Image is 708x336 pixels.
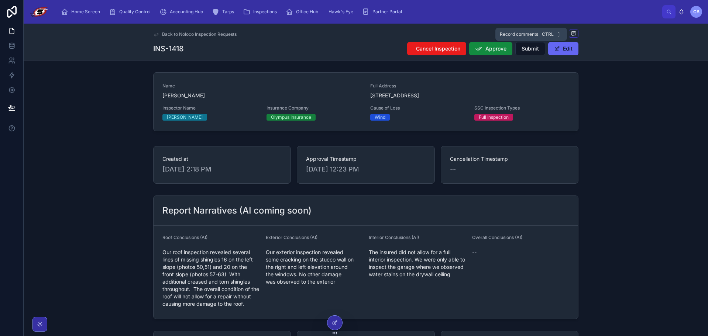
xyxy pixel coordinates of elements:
[59,5,105,18] a: Home Screen
[541,31,554,38] span: Ctrl
[369,235,419,240] span: Interior Conclusions (AI)
[548,42,578,55] button: Edit
[515,42,545,55] button: Submit
[556,31,562,37] span: ]
[162,83,361,89] span: Name
[271,114,311,121] div: Olympus Insurance
[407,42,466,55] button: Cancel Inspection
[30,6,49,18] img: App logo
[162,205,312,217] h2: Report Narratives (AI coming soon)
[306,155,425,163] span: Approval Timestamp
[360,5,407,18] a: Partner Portal
[479,114,509,121] div: Full Inspection
[162,164,282,174] span: [DATE] 2:18 PM
[162,235,207,240] span: Roof Conclusions (AI)
[71,9,100,15] span: Home Screen
[370,105,465,111] span: Cause of Loss
[472,235,522,240] span: Overall Conclusions (AI)
[500,31,538,37] span: Record comments
[372,9,402,15] span: Partner Portal
[253,9,277,15] span: Inspections
[170,9,203,15] span: Accounting Hub
[370,83,569,89] span: Full Address
[266,249,363,285] span: Our exterior inspection revealed some cracking on the stucco wall on the right and left elevation...
[450,155,569,163] span: Cancellation Timestamp
[157,5,208,18] a: Accounting Hub
[296,9,318,15] span: Office Hub
[469,42,512,55] button: Approve
[162,249,260,308] span: Our roof inspection revealed several lines of missing shingles 16 on the left slope (photos 50,51...
[370,92,569,99] span: [STREET_ADDRESS]
[325,5,358,18] a: Hawk's Eye
[474,105,570,111] span: SSC Inspection Types
[375,114,385,121] div: Wind
[306,164,425,174] span: [DATE] 12:23 PM
[153,31,237,37] a: Back to Noloco Inspection Requests
[162,105,258,111] span: Inspector Name
[266,235,317,240] span: Exterior Conclusions (AI)
[162,92,361,99] span: [PERSON_NAME]
[693,9,700,15] span: CB
[119,9,151,15] span: Quality Control
[329,9,353,15] span: Hawk's Eye
[472,249,477,256] span: --
[210,5,239,18] a: Tarps
[55,4,662,20] div: scrollable content
[167,114,203,121] div: [PERSON_NAME]
[162,155,282,163] span: Created at
[369,249,466,278] span: The insured did not allow for a full interior inspection. We were only able to inspect the garage...
[267,105,362,111] span: Insurance Company
[162,31,237,37] span: Back to Noloco Inspection Requests
[222,9,234,15] span: Tarps
[450,164,456,174] span: --
[153,44,184,54] h1: INS-1418
[241,5,282,18] a: Inspections
[522,45,539,52] span: Submit
[485,45,506,52] span: Approve
[283,5,323,18] a: Office Hub
[107,5,156,18] a: Quality Control
[416,45,460,52] span: Cancel Inspection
